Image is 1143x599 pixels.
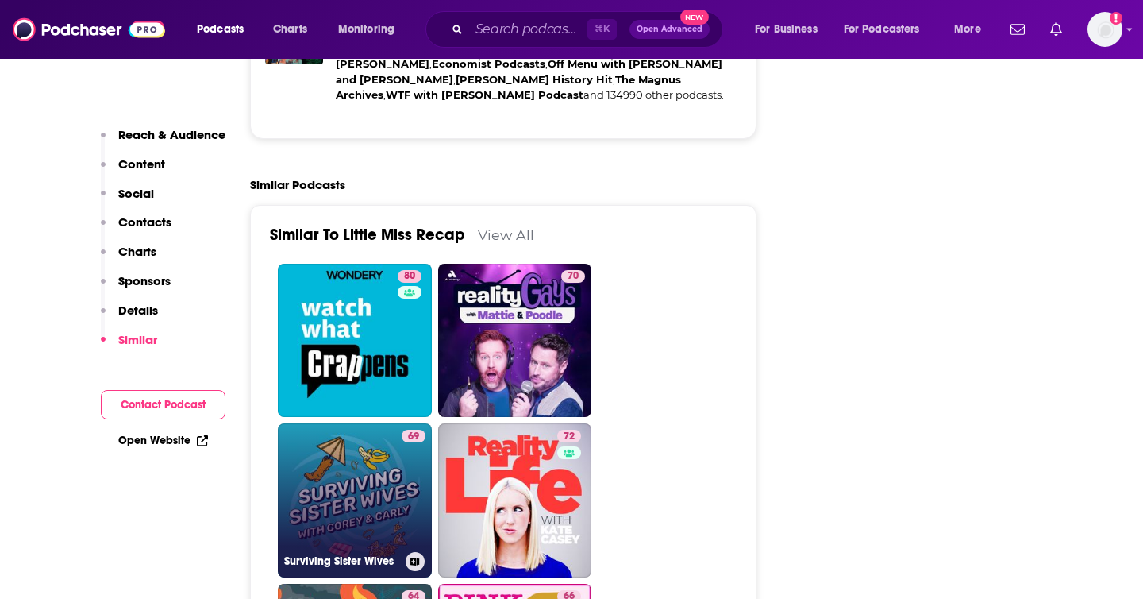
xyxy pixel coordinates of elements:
[613,73,615,86] span: ,
[1087,12,1122,47] img: User Profile
[336,25,741,103] div: A podcast network featuring and 134990 other podcasts.
[402,430,425,442] a: 69
[568,269,579,284] span: 70
[118,303,158,318] p: Details
[564,429,575,445] span: 72
[197,18,244,41] span: Podcasts
[338,18,394,41] span: Monitoring
[383,88,386,101] span: ,
[118,273,171,288] p: Sponsors
[101,303,158,332] button: Details
[1110,12,1122,25] svg: Add a profile image
[118,186,154,201] p: Social
[1044,16,1068,43] a: Show notifications dropdown
[118,157,165,172] p: Content
[432,57,545,70] a: Economist Podcasts
[438,423,592,578] a: 72
[327,17,415,42] button: open menu
[398,270,421,283] a: 80
[263,17,317,42] a: Charts
[101,127,225,157] button: Reach & Audience
[118,214,171,230] p: Contacts
[101,186,154,215] button: Social
[429,57,432,70] span: ,
[478,226,534,243] a: View All
[273,18,307,41] span: Charts
[284,555,399,568] h3: Surviving Sister Wives
[186,17,264,42] button: open menu
[118,244,156,259] p: Charts
[270,225,465,245] a: Similar To Little Miss Recap
[278,423,432,578] a: 69Surviving Sister Wives
[441,11,738,48] div: Search podcasts, credits, & more...
[118,434,208,447] a: Open Website
[744,17,837,42] button: open menu
[438,264,592,418] a: 70
[954,18,981,41] span: More
[469,17,587,42] input: Search podcasts, credits, & more...
[1004,16,1031,43] a: Show notifications dropdown
[557,430,581,442] a: 72
[587,19,617,40] span: ⌘ K
[300,48,326,75] img: The Magnus Archives
[680,10,709,25] span: New
[453,73,456,86] span: ,
[833,17,943,42] button: open menu
[101,332,157,361] button: Similar
[456,73,613,86] a: [PERSON_NAME] History Hit
[755,18,818,41] span: For Business
[101,244,156,273] button: Charts
[101,157,165,186] button: Content
[561,270,585,283] a: 70
[545,57,548,70] span: ,
[336,57,722,86] a: Off Menu with [PERSON_NAME] and [PERSON_NAME]
[637,25,702,33] span: Open Advanced
[250,177,345,192] h2: Similar Podcasts
[844,18,920,41] span: For Podcasters
[13,14,165,44] img: Podchaser - Follow, Share and Rate Podcasts
[118,332,157,347] p: Similar
[404,269,415,284] span: 80
[1087,12,1122,47] span: Logged in as heidiv
[943,17,1001,42] button: open menu
[629,20,710,39] button: Open AdvancedNew
[278,264,432,418] a: 80
[408,429,419,445] span: 69
[101,273,171,303] button: Sponsors
[118,127,225,142] p: Reach & Audience
[101,214,171,244] button: Contacts
[386,88,583,101] a: WTF with [PERSON_NAME] Podcast
[101,390,225,419] button: Contact Podcast
[1087,12,1122,47] button: Show profile menu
